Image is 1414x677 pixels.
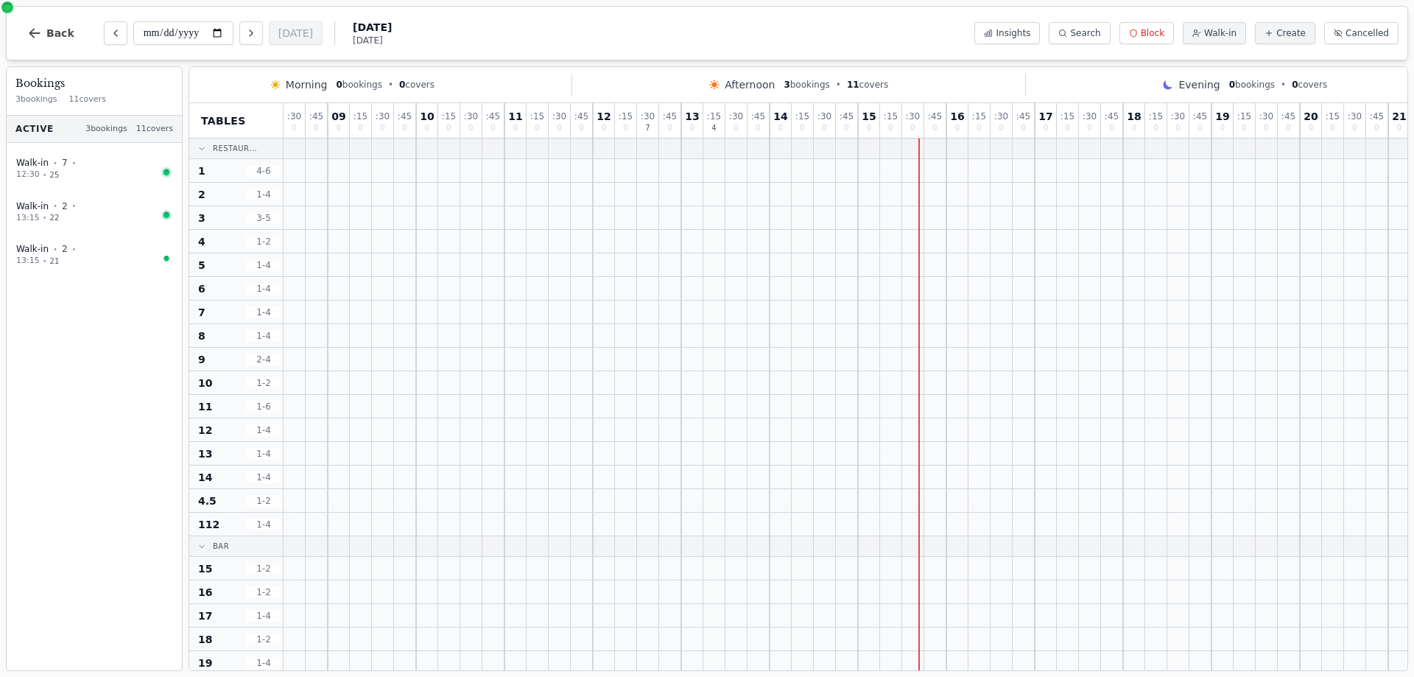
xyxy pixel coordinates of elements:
span: 1 - 4 [246,189,281,200]
span: Evening [1178,77,1220,92]
span: 0 [513,124,518,132]
span: • [1281,79,1286,91]
span: 0 [579,124,583,132]
span: 7 [62,157,68,169]
span: 7 [198,305,205,320]
span: 0 [1044,124,1048,132]
button: Insights [974,22,1040,44]
span: 0 [1087,124,1091,132]
span: • [43,212,47,223]
span: 5 [198,258,205,273]
span: 0 [1292,80,1298,90]
span: 3 - 5 [246,212,281,224]
span: Bar [213,541,229,552]
span: 15 [862,111,876,122]
span: 1 - 2 [246,495,281,507]
span: : 15 [619,112,633,121]
span: Create [1276,27,1306,39]
span: 0 [535,124,539,132]
span: 0 [402,124,407,132]
span: • [72,244,77,255]
span: 0 [490,124,495,132]
span: 4.5 [198,494,217,508]
span: : 45 [574,112,588,121]
span: : 30 [817,112,831,121]
span: 0 [844,124,848,132]
span: 0 [1330,124,1334,132]
span: Tables [201,113,246,128]
span: Active [15,123,54,135]
span: : 30 [994,112,1008,121]
button: Search [1049,22,1110,44]
span: • [388,79,393,91]
span: 21 [1392,111,1406,122]
span: 11 [847,80,859,90]
span: 3 bookings [15,94,57,106]
span: [DATE] [353,35,392,46]
span: 17 [198,608,212,623]
span: : 45 [928,112,942,121]
span: 1 - 2 [246,377,281,389]
span: 0 [557,124,561,132]
span: 1 [198,164,205,178]
span: • [53,244,57,255]
h3: Bookings [15,76,173,91]
span: 0 [667,124,672,132]
span: 0 [380,124,384,132]
button: Walk-in [1183,22,1246,44]
span: 13:15 [16,212,40,225]
span: 0 [1309,124,1313,132]
span: : 15 [442,112,456,121]
span: 12:30 [16,169,40,181]
span: 0 [337,124,341,132]
span: Search [1070,27,1100,39]
span: : 45 [1105,112,1119,121]
span: 0 [358,124,362,132]
span: : 15 [707,112,721,121]
span: 11 [198,399,212,414]
span: : 15 [795,112,809,121]
span: 0 [999,124,1003,132]
span: 0 [1374,124,1379,132]
span: : 30 [376,112,390,121]
span: 2 [62,243,68,255]
span: 1 - 2 [246,586,281,598]
span: 0 [734,124,738,132]
span: Walk-in [1204,27,1237,39]
span: 0 [1242,124,1246,132]
span: Cancelled [1346,27,1389,39]
span: 09 [331,111,345,122]
span: : 30 [1171,112,1185,121]
span: • [53,158,57,169]
span: : 30 [1259,112,1273,121]
span: 21 [50,256,60,267]
span: 0 [1352,124,1357,132]
span: covers [1292,79,1327,91]
span: 20 [1304,111,1318,122]
span: 0 [778,124,783,132]
span: 1 - 4 [246,330,281,342]
span: 2 - 4 [246,354,281,365]
button: Block [1119,22,1174,44]
span: 1 - 2 [246,563,281,575]
span: 0 [977,124,981,132]
span: 17 [1038,111,1052,122]
span: 0 [1153,124,1158,132]
button: Walk-in •2•13:15•22 [7,192,182,233]
span: 12 [198,423,212,438]
span: Back [46,28,74,38]
span: 0 [1264,124,1268,132]
span: 3 [198,211,205,225]
span: 22 [50,212,60,223]
span: 9 [198,352,205,367]
span: Walk-in [16,243,49,255]
span: 0 [1021,124,1025,132]
span: 14 [198,470,212,485]
span: Morning [286,77,328,92]
span: : 15 [972,112,986,121]
span: covers [847,79,888,91]
span: : 45 [663,112,677,121]
span: [DATE] [353,20,392,35]
span: 1 - 4 [246,306,281,318]
span: Block [1141,27,1164,39]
